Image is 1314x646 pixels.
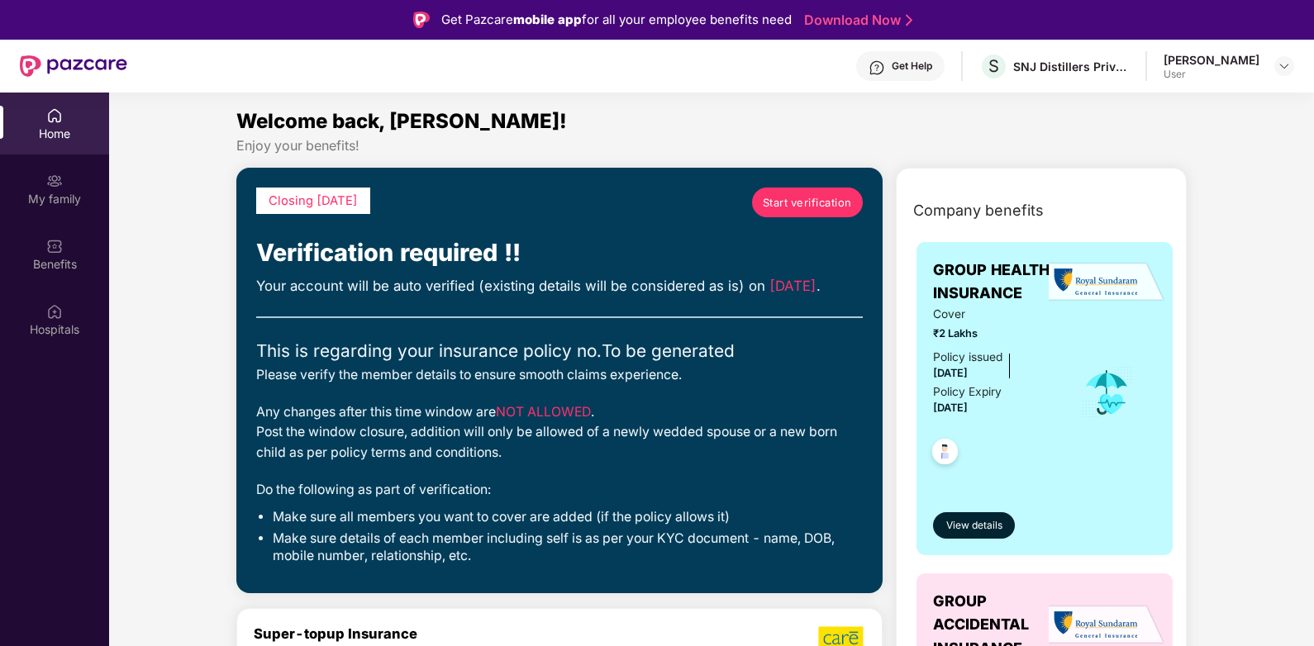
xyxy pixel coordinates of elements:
[1080,365,1134,420] img: icon
[933,383,1002,401] div: Policy Expiry
[269,193,358,208] span: Closing [DATE]
[441,10,792,30] div: Get Pazcare for all your employee benefits need
[1013,59,1129,74] div: SNJ Distillers Private Limited
[256,402,863,463] div: Any changes after this time window are . Post the window closure, addition will only be allowed o...
[273,509,863,526] li: Make sure all members you want to cover are added (if the policy allows it)
[804,12,907,29] a: Download Now
[933,306,1058,324] span: Cover
[988,56,999,76] span: S
[46,238,63,254] img: svg+xml;base64,PHN2ZyBpZD0iQmVuZWZpdHMiIHhtbG5zPSJodHRwOi8vd3d3LnczLm9yZy8yMDAwL3N2ZyIgd2lkdGg9Ij...
[933,349,1002,367] div: Policy issued
[1278,59,1291,73] img: svg+xml;base64,PHN2ZyBpZD0iRHJvcGRvd24tMzJ4MzIiIHhtbG5zPSJodHRwOi8vd3d3LnczLm9yZy8yMDAwL3N2ZyIgd2...
[1164,68,1259,81] div: User
[933,512,1015,539] button: View details
[892,59,932,73] div: Get Help
[256,480,863,501] div: Do the following as part of verification:
[925,434,965,474] img: svg+xml;base64,PHN2ZyB4bWxucz0iaHR0cDovL3d3dy53My5vcmcvMjAwMC9zdmciIHdpZHRoPSI0OC45NDMiIGhlaWdodD...
[869,59,885,76] img: svg+xml;base64,PHN2ZyBpZD0iSGVscC0zMngzMiIgeG1sbnM9Imh0dHA6Ly93d3cudzMub3JnLzIwMDAvc3ZnIiB3aWR0aD...
[46,107,63,124] img: svg+xml;base64,PHN2ZyBpZD0iSG9tZSIgeG1sbnM9Imh0dHA6Ly93d3cudzMub3JnLzIwMDAvc3ZnIiB3aWR0aD0iMjAiIG...
[256,234,863,271] div: Verification required !!
[752,188,863,217] a: Start verification
[254,625,611,642] div: Super-topup Insurance
[763,194,852,211] span: Start verification
[933,325,1058,342] span: ₹2 Lakhs
[256,275,863,297] div: Your account will be auto verified (existing details will be considered as is) on .
[1164,52,1259,68] div: [PERSON_NAME]
[946,518,1002,534] span: View details
[913,199,1044,222] span: Company benefits
[20,55,127,77] img: New Pazcare Logo
[906,12,912,29] img: Stroke
[46,303,63,320] img: svg+xml;base64,PHN2ZyBpZD0iSG9zcGl0YWxzIiB4bWxucz0iaHR0cDovL3d3dy53My5vcmcvMjAwMC9zdmciIHdpZHRoPS...
[933,259,1058,306] span: GROUP HEALTH INSURANCE
[256,338,863,365] div: This is regarding your insurance policy no. To be generated
[496,404,591,420] span: NOT ALLOWED
[933,401,968,414] span: [DATE]
[1049,262,1164,302] img: insurerLogo
[236,109,567,133] span: Welcome back, [PERSON_NAME]!
[513,12,582,27] strong: mobile app
[236,137,1188,154] div: Enjoy your benefits!
[1049,605,1164,645] img: insurerLogo
[273,530,863,565] li: Make sure details of each member including self is as per your KYC document - name, DOB, mobile n...
[933,367,968,379] span: [DATE]
[46,173,63,189] img: svg+xml;base64,PHN2ZyB3aWR0aD0iMjAiIGhlaWdodD0iMjAiIHZpZXdCb3g9IjAgMCAyMCAyMCIgZmlsbD0ibm9uZSIgeG...
[413,12,430,28] img: Logo
[256,365,863,386] div: Please verify the member details to ensure smooth claims experience.
[769,278,816,294] span: [DATE]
